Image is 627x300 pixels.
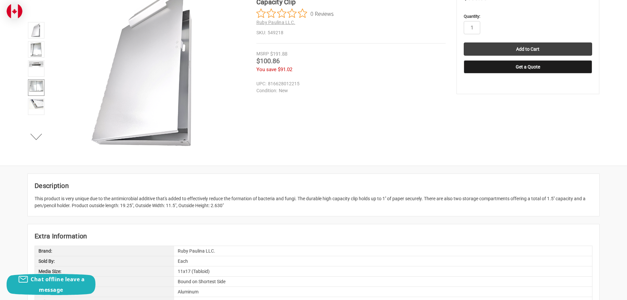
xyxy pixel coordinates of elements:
[174,246,592,256] div: Ruby Paulina LLC.
[35,256,174,266] div: Sold By:
[256,67,276,72] span: You save
[174,266,592,276] div: 11x17 (Tabloid)
[256,29,266,36] dt: SKU:
[29,80,43,92] img: 11x17 Clipboard Aluminum Storage Box Featuring a High Capacity Clip
[256,87,443,94] dd: New
[256,9,334,18] button: Rated 0 out of 5 stars from 0 reviews. Jump to reviews.
[35,181,592,191] h2: Description
[35,266,174,276] div: Media Size:
[29,61,43,67] img: 11x17 Clipboard Aluminum Storage Box Featuring a High Capacity Clip
[7,3,22,19] img: duty and tax information for Canada
[26,130,46,143] button: Next
[256,80,266,87] dt: UPC:
[256,29,446,36] dd: 549218
[174,256,592,266] div: Each
[256,50,269,57] div: MSRP
[174,287,592,297] div: Aluminum
[35,231,592,241] h2: Extra Information
[464,42,592,56] input: Add to Cart
[174,277,592,286] div: Bound on Shortest Side
[256,80,443,87] dd: 816628012215
[464,13,592,20] label: Quantity:
[278,67,292,72] span: $91.02
[29,99,43,109] img: 11x17 Clipboard Aluminum Storage Box Featuring a High Capacity Clip
[256,20,295,25] a: Ruby Paulina LLC.
[256,57,280,65] span: $100.86
[31,23,41,38] img: 11x17 Clipboard Aluminum Storage Box Featuring a High Capacity Clip
[7,274,95,295] button: Chat offline leave a message
[31,42,42,57] img: 11x17 Clipboard Aluminum Storage Box Featuring a High Capacity Clip
[256,87,277,94] dt: Condition:
[35,287,174,297] div: Panel Type:
[31,276,85,293] span: Chat offline leave a message
[310,9,334,18] span: 0 Reviews
[35,277,174,286] div: Orientation:
[270,51,287,57] span: $191.88
[464,60,592,73] button: Get a Quote
[35,246,174,256] div: Brand:
[35,195,592,209] div: This product is very unique due to the antimicrobial additive that's added to effectively reduce ...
